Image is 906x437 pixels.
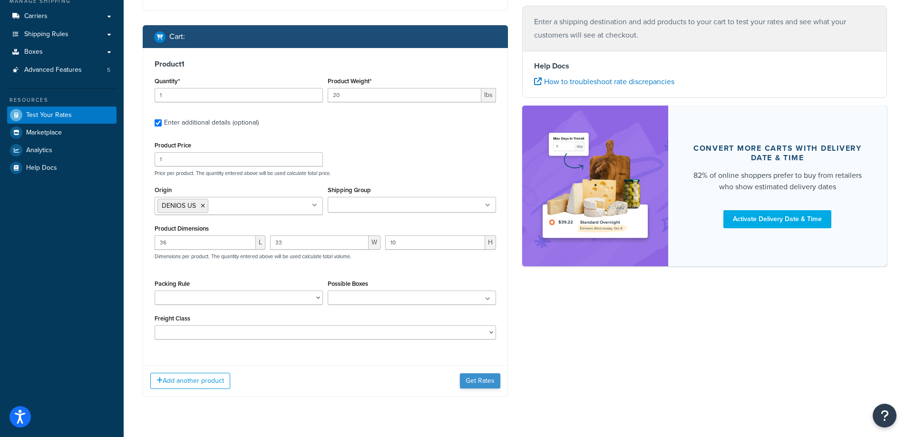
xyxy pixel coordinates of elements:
[150,373,230,389] button: Add another product
[155,315,190,322] label: Freight Class
[155,59,496,69] h3: Product 1
[155,225,209,232] label: Product Dimensions
[26,129,62,137] span: Marketplace
[328,280,368,287] label: Possible Boxes
[256,235,265,250] span: L
[481,88,496,102] span: lbs
[460,373,500,388] button: Get Rates
[26,146,52,155] span: Analytics
[691,170,865,193] div: 82% of online shoppers prefer to buy from retailers who show estimated delivery dates
[155,142,191,149] label: Product Price
[7,61,117,79] a: Advanced Features5
[536,120,654,252] img: feature-image-ddt-36eae7f7280da8017bfb280eaccd9c446f90b1fe08728e4019434db127062ab4.png
[155,119,162,126] input: Enter additional details (optional)
[24,12,48,20] span: Carriers
[534,15,876,42] p: Enter a shipping destination and add products to your cart to test your rates and see what your c...
[534,60,876,72] h4: Help Docs
[534,76,674,87] a: How to troubleshoot rate discrepancies
[7,61,117,79] li: Advanced Features
[155,186,172,194] label: Origin
[26,111,72,119] span: Test Your Rates
[164,116,259,129] div: Enter additional details (optional)
[24,48,43,56] span: Boxes
[107,66,110,74] span: 5
[162,201,196,211] span: DENIOS US
[152,253,351,260] p: Dimensions per product. The quantity entered above will be used calculate total volume.
[169,32,185,41] h2: Cart :
[24,66,82,74] span: Advanced Features
[328,78,371,85] label: Product Weight*
[7,43,117,61] a: Boxes
[155,280,190,287] label: Packing Rule
[7,159,117,176] a: Help Docs
[7,96,117,104] div: Resources
[691,144,865,163] div: Convert more carts with delivery date & time
[7,26,117,43] a: Shipping Rules
[485,235,496,250] span: H
[152,170,498,176] p: Price per product. The quantity entered above will be used calculate total price.
[155,78,180,85] label: Quantity*
[7,124,117,141] a: Marketplace
[26,164,57,172] span: Help Docs
[328,88,481,102] input: 0.00
[24,30,68,39] span: Shipping Rules
[328,186,371,194] label: Shipping Group
[7,142,117,159] a: Analytics
[723,210,831,228] a: Activate Delivery Date & Time
[155,88,323,102] input: 0.0
[7,8,117,25] a: Carriers
[873,404,896,427] button: Open Resource Center
[7,107,117,124] a: Test Your Rates
[369,235,380,250] span: W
